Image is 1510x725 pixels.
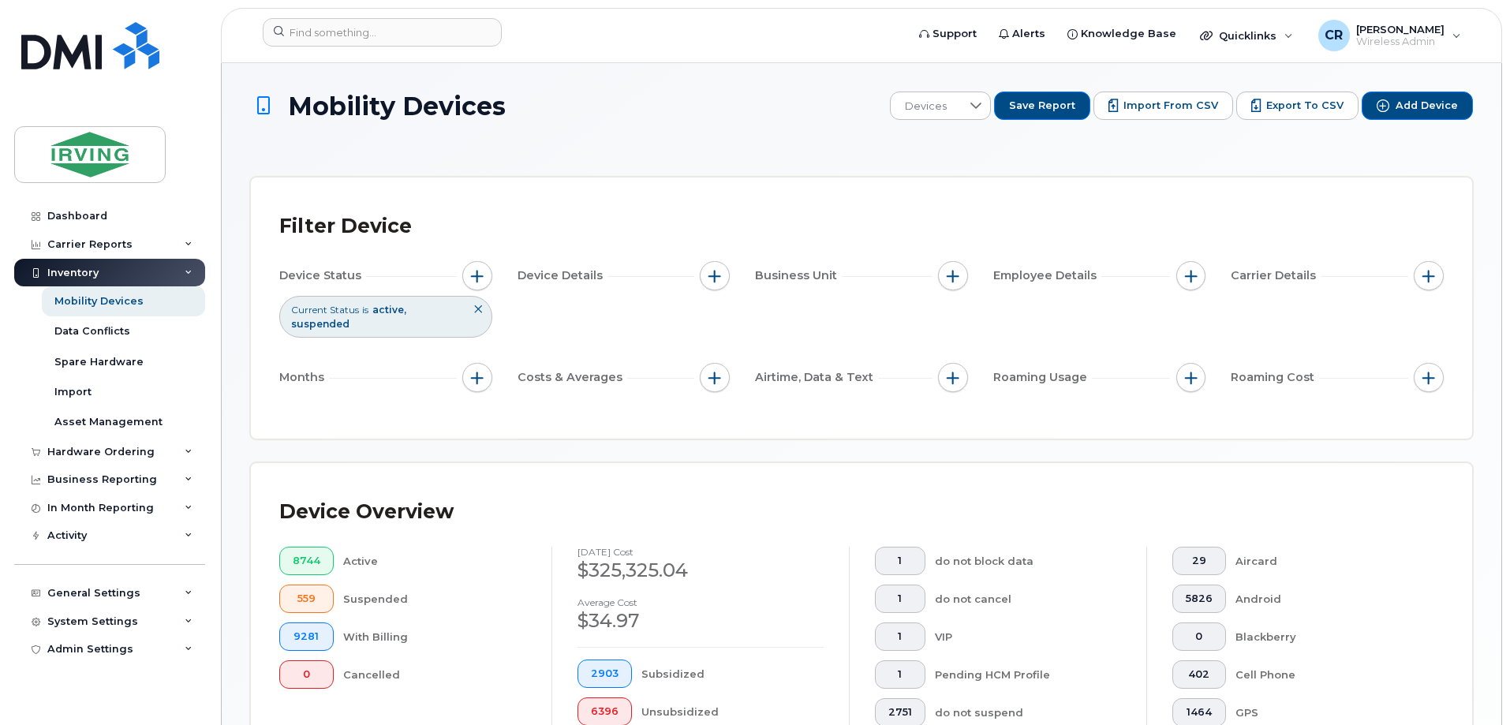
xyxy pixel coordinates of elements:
span: Current Status [291,303,359,316]
span: 1 [888,592,912,605]
span: 402 [1186,668,1213,681]
span: Roaming Usage [993,369,1092,386]
span: Export to CSV [1266,99,1344,113]
span: Business Unit [755,267,842,284]
span: is [362,303,368,316]
button: Save Report [994,92,1090,120]
button: 2903 [577,660,632,688]
span: 1 [888,668,912,681]
span: Months [279,369,329,386]
span: 5826 [1186,592,1213,605]
span: Device Details [518,267,607,284]
button: 9281 [279,622,334,651]
div: Filter Device [279,206,412,247]
span: Add Device [1396,99,1458,113]
div: Subsidized [641,660,824,688]
span: Carrier Details [1231,267,1321,284]
div: Suspended [343,585,527,613]
div: Android [1235,585,1419,613]
div: Device Overview [279,491,454,533]
button: 0 [1172,622,1226,651]
div: Cell Phone [1235,660,1419,689]
span: active [372,304,406,316]
span: Employee Details [993,267,1101,284]
div: do not cancel [935,585,1122,613]
span: 1 [888,630,912,643]
button: Import from CSV [1093,92,1233,120]
button: 402 [1172,660,1226,689]
span: 6396 [591,705,619,718]
span: 9281 [293,630,320,643]
span: Airtime, Data & Text [755,369,878,386]
div: $34.97 [577,607,824,634]
span: Device Status [279,267,366,284]
span: 559 [293,592,320,605]
button: Add Device [1362,92,1473,120]
span: 0 [1186,630,1213,643]
div: Active [343,547,527,575]
span: 1 [888,555,912,567]
div: VIP [935,622,1122,651]
h4: [DATE] cost [577,547,824,557]
div: Cancelled [343,660,527,689]
span: 8744 [293,555,320,567]
span: Mobility Devices [288,92,506,120]
button: 1 [875,622,925,651]
div: Blackberry [1235,622,1419,651]
button: 8744 [279,547,334,575]
button: 1 [875,585,925,613]
div: $325,325.04 [577,557,824,584]
button: 0 [279,660,334,689]
span: 0 [293,668,320,681]
span: 29 [1186,555,1213,567]
span: Devices [891,92,961,121]
span: 2903 [591,667,619,680]
button: 5826 [1172,585,1226,613]
span: 2751 [888,706,912,719]
span: 1464 [1186,706,1213,719]
button: Export to CSV [1236,92,1359,120]
button: 29 [1172,547,1226,575]
h4: Average cost [577,597,824,607]
button: 1 [875,547,925,575]
span: Save Report [1009,99,1075,113]
div: Aircard [1235,547,1419,575]
span: Costs & Averages [518,369,627,386]
div: With Billing [343,622,527,651]
span: Import from CSV [1123,99,1218,113]
button: 1 [875,660,925,689]
div: do not block data [935,547,1122,575]
div: Pending HCM Profile [935,660,1122,689]
span: suspended [291,318,349,330]
span: Roaming Cost [1231,369,1319,386]
button: 559 [279,585,334,613]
